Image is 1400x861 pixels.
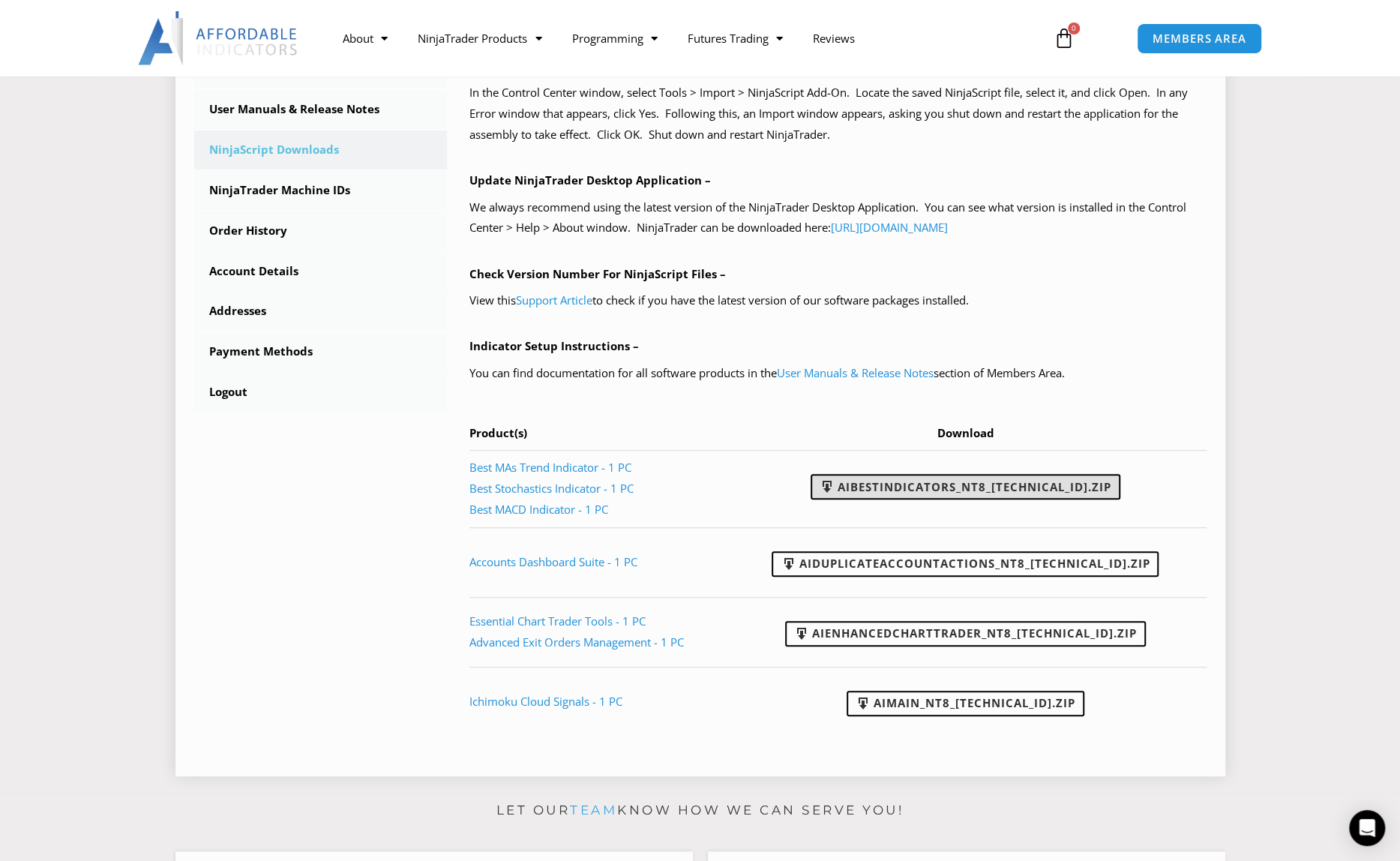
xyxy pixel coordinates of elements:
[194,171,448,210] a: NinjaTrader Machine IDs
[194,49,448,412] nav: Account pages
[469,634,684,649] a: Advanced Exit Orders Management - 1 PC
[194,292,448,331] a: Addresses
[516,292,592,307] a: Support Article
[194,130,448,169] a: NinjaScript Downloads
[847,691,1084,716] a: AIMain_NT8_[TECHNICAL_ID].zip
[469,694,622,709] a: Ichimoku Cloud Signals - 1 PC
[831,220,948,235] a: [URL][DOMAIN_NAME]
[469,481,634,496] a: Best Stochastics Indicator - 1 PC
[811,474,1120,499] a: AIBestIndicators_NT8_[TECHNICAL_ID].zip
[194,332,448,371] a: Payment Methods
[469,290,1207,311] p: View this to check if you have the latest version of our software packages installed.
[1137,23,1262,54] a: MEMBERS AREA
[469,172,711,187] b: Update NinjaTrader Desktop Application –
[556,21,672,55] a: Programming
[194,252,448,291] a: Account Details
[1349,810,1385,846] div: Open Intercom Messenger
[1031,16,1097,60] a: 0
[772,551,1159,577] a: AIDuplicateAccountActions_NT8_[TECHNICAL_ID].zip
[328,21,1036,55] nav: Menu
[672,21,797,55] a: Futures Trading
[570,802,617,817] a: team
[469,363,1207,384] p: You can find documentation for all software products in the section of Members Area.
[403,21,556,55] a: NinjaTrader Products
[469,82,1207,145] p: In the Control Center window, select Tools > Import > NinjaScript Add-On. Locate the saved NinjaS...
[469,197,1207,239] p: We always recommend using the latest version of the NinjaTrader Desktop Application. You can see ...
[328,21,403,55] a: About
[469,266,726,281] b: Check Version Number For NinjaScript Files –
[469,502,608,517] a: Best MACD Indicator - 1 PC
[785,621,1146,646] a: AIEnhancedChartTrader_NT8_[TECHNICAL_ID].zip
[1068,22,1080,34] span: 0
[469,460,631,475] a: Best MAs Trend Indicator - 1 PC
[138,11,299,65] img: LogoAI | Affordable Indicators – NinjaTrader
[194,211,448,250] a: Order History
[469,338,639,353] b: Indicator Setup Instructions –
[194,373,448,412] a: Logout
[1153,33,1246,44] span: MEMBERS AREA
[777,365,934,380] a: User Manuals & Release Notes
[469,613,646,628] a: Essential Chart Trader Tools - 1 PC
[175,799,1225,823] p: Let our know how we can serve you!
[194,90,448,129] a: User Manuals & Release Notes
[469,554,637,569] a: Accounts Dashboard Suite - 1 PC
[937,425,994,440] span: Download
[469,425,527,440] span: Product(s)
[797,21,869,55] a: Reviews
